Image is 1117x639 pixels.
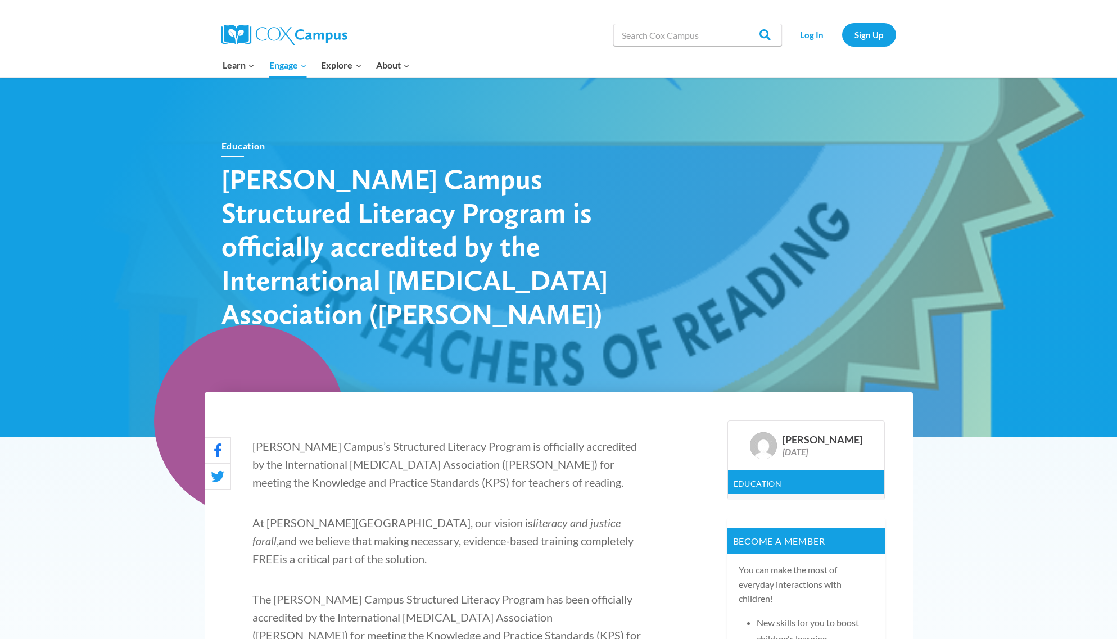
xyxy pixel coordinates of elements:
p: You can make the most of everyday interactions with children! [739,563,874,606]
a: Log In [788,23,836,46]
nav: Secondary Navigation [788,23,896,46]
a: Education [221,141,265,151]
span: [PERSON_NAME] Campus’s Structured Literacy Program is officially accredited by the International ... [252,439,637,489]
div: [DATE] [783,446,862,457]
a: Education [734,479,782,488]
span: , [277,534,279,547]
span: Explore [321,58,361,72]
span: At [PERSON_NAME][GEOGRAPHIC_DATA], our vision is [252,516,533,529]
img: Cox Campus [221,25,347,45]
a: Sign Up [842,23,896,46]
span: literacy and justice for [252,516,621,547]
nav: Primary Navigation [216,53,417,77]
input: Search Cox Campus [613,24,782,46]
p: Become a member [727,528,885,554]
span: is a critical part of the solution [279,552,424,565]
span: . [424,552,427,565]
span: About [376,58,410,72]
span: Learn [223,58,255,72]
div: [PERSON_NAME] [783,434,862,446]
h1: [PERSON_NAME] Campus Structured Literacy Program is officially accredited by the International [M... [221,162,615,330]
span: and we believe that making necessary, evidence-based training completely FREE [252,534,634,565]
span: Engage [269,58,307,72]
span: all [265,534,277,547]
